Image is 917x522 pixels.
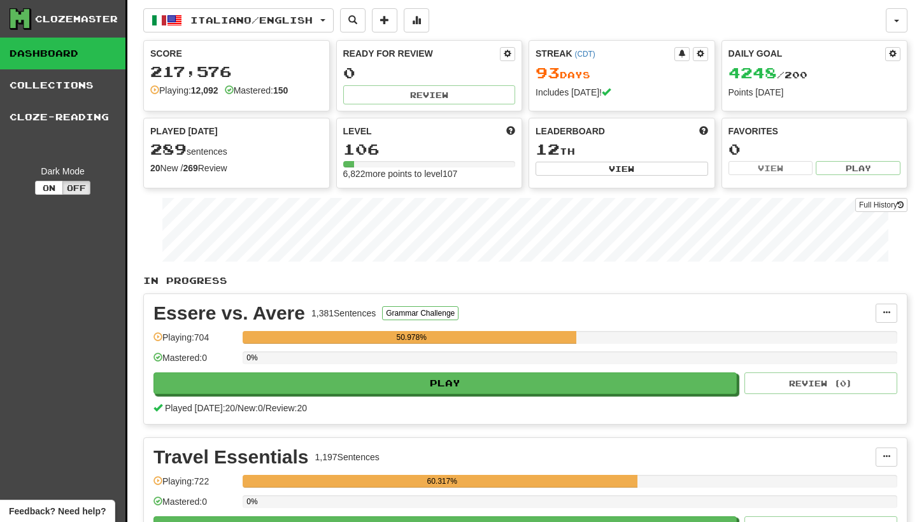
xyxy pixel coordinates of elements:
button: Add sentence to collection [372,8,397,32]
a: Full History [855,198,907,212]
div: Favorites [729,125,901,138]
span: Review: 20 [266,403,307,413]
span: / [263,403,266,413]
div: 60.317% [246,475,637,488]
button: View [729,161,813,175]
button: More stats [404,8,429,32]
div: 106 [343,141,516,157]
button: Play [153,372,737,394]
button: Italiano/English [143,8,334,32]
div: Points [DATE] [729,86,901,99]
div: 1,197 Sentences [315,451,380,463]
span: 289 [150,140,187,158]
div: 6,822 more points to level 107 [343,167,516,180]
div: th [536,141,708,158]
button: Grammar Challenge [382,306,458,320]
div: Essere vs. Avere [153,304,305,323]
div: Travel Essentials [153,448,309,467]
button: Search sentences [340,8,366,32]
div: Day s [536,65,708,81]
div: 0 [343,65,516,81]
strong: 150 [273,85,288,95]
span: Played [DATE]: 20 [165,403,235,413]
div: 50.978% [246,331,576,344]
div: Daily Goal [729,47,886,61]
span: / [235,403,238,413]
div: Streak [536,47,674,60]
span: Italiano / English [190,15,313,25]
div: Dark Mode [10,165,116,178]
span: New: 0 [238,403,263,413]
button: Off [62,181,90,195]
button: Review (0) [744,372,897,394]
span: / 200 [729,69,807,80]
button: View [536,162,708,176]
p: In Progress [143,274,907,287]
span: Level [343,125,372,138]
div: New / Review [150,162,323,174]
button: Play [816,161,900,175]
div: 1,381 Sentences [311,307,376,320]
span: Played [DATE] [150,125,218,138]
span: 4248 [729,64,777,81]
span: Open feedback widget [9,505,106,518]
span: Score more points to level up [506,125,515,138]
div: Playing: [150,84,218,97]
span: Leaderboard [536,125,605,138]
div: 217,576 [150,64,323,80]
strong: 12,092 [191,85,218,95]
div: Playing: 704 [153,331,236,352]
div: Score [150,47,323,60]
div: Mastered: 0 [153,495,236,516]
button: Review [343,85,516,104]
div: sentences [150,141,323,158]
span: This week in points, UTC [699,125,708,138]
a: (CDT) [574,50,595,59]
div: Mastered: [225,84,288,97]
div: 0 [729,141,901,157]
div: Ready for Review [343,47,501,60]
div: Mastered: 0 [153,351,236,372]
strong: 20 [150,163,160,173]
span: 93 [536,64,560,81]
div: Clozemaster [35,13,118,25]
strong: 269 [183,163,197,173]
span: 12 [536,140,560,158]
div: Includes [DATE]! [536,86,708,99]
div: Playing: 722 [153,475,236,496]
button: On [35,181,63,195]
